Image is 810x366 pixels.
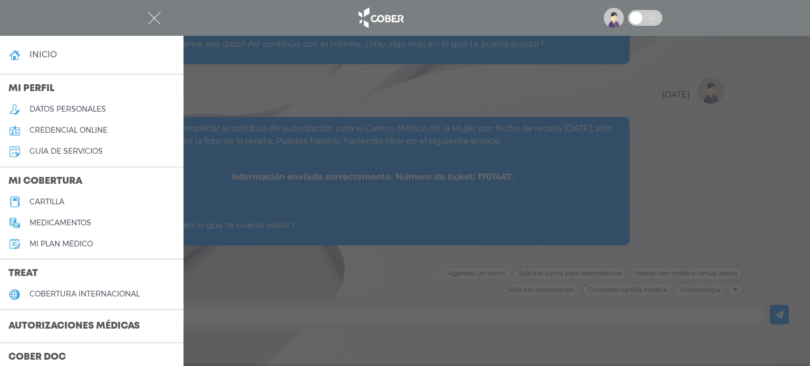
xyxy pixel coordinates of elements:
img: profile-placeholder.svg [604,8,624,28]
img: Cober_menu-close-white.svg [148,12,161,25]
img: logo_cober_home-white.png [353,5,408,31]
h4: inicio [30,50,57,60]
h5: cobertura internacional [30,290,140,299]
h5: credencial online [30,126,108,135]
h5: cartilla [30,197,64,206]
h5: Mi plan médico [30,240,93,249]
h5: guía de servicios [30,147,103,156]
h5: datos personales [30,105,106,114]
h5: medicamentos [30,219,91,227]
